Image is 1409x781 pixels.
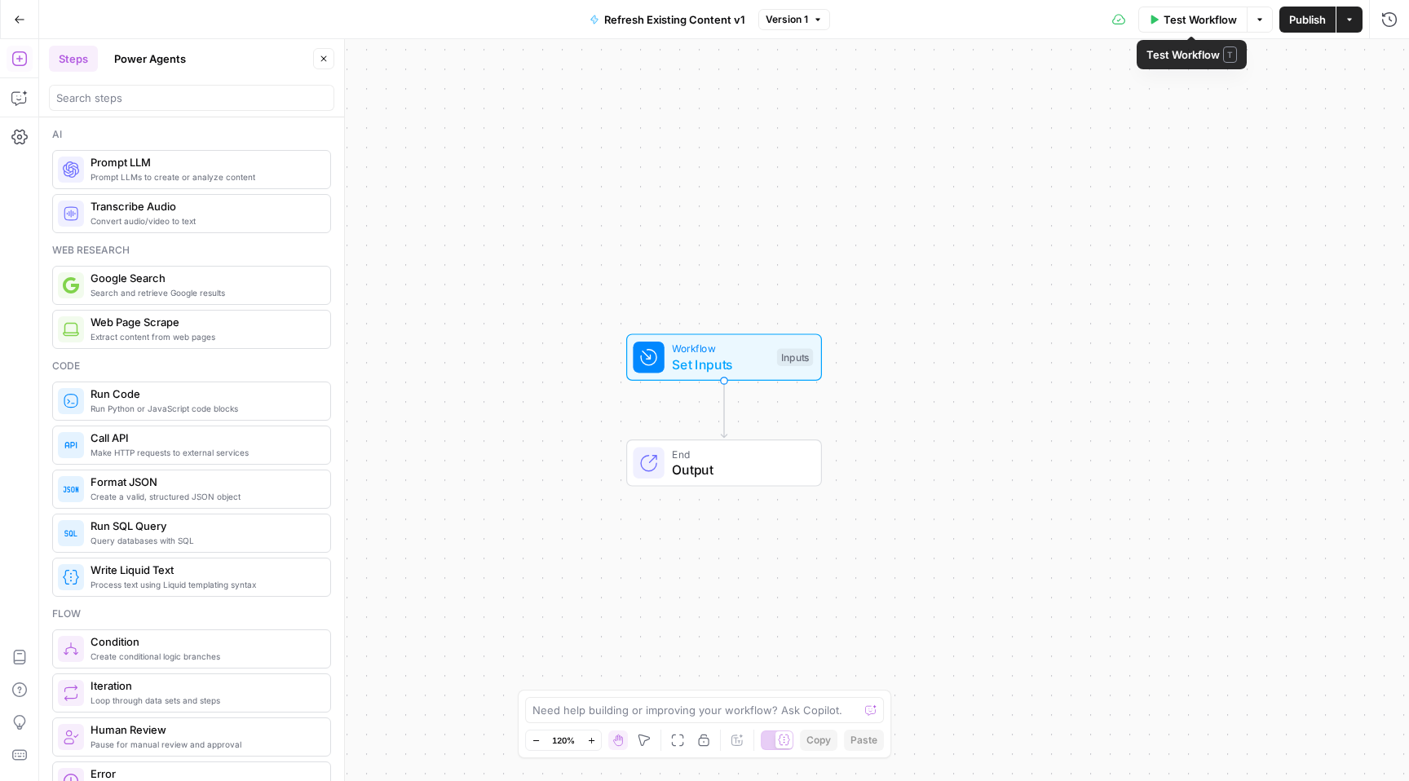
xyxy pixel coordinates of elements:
span: End [672,446,805,461]
button: Version 1 [758,9,830,30]
button: Copy [800,730,837,751]
div: Flow [52,607,331,621]
span: Google Search [91,270,317,286]
span: Publish [1289,11,1326,28]
input: Search steps [56,90,327,106]
button: Paste [844,730,884,751]
span: Search and retrieve Google results [91,286,317,299]
div: WorkflowSet InputsInputs [572,333,876,381]
span: Run Python or JavaScript code blocks [91,402,317,415]
span: Run SQL Query [91,518,317,534]
span: Prompt LLMs to create or analyze content [91,170,317,183]
span: Create conditional logic branches [91,650,317,663]
span: Web Page Scrape [91,314,317,330]
span: Write Liquid Text [91,562,317,578]
span: Run Code [91,386,317,402]
span: Copy [806,733,831,748]
span: Create a valid, structured JSON object [91,490,317,503]
span: Set Inputs [672,355,769,374]
g: Edge from start to end [721,381,727,438]
div: Web research [52,243,331,258]
span: Refresh Existing Content v1 [604,11,745,28]
button: Refresh Existing Content v1 [580,7,755,33]
div: Code [52,359,331,373]
span: Make HTTP requests to external services [91,446,317,459]
button: Test Workflow [1138,7,1247,33]
span: Version 1 [766,12,808,27]
span: Paste [850,733,877,748]
div: Ai [52,127,331,142]
span: Process text using Liquid templating syntax [91,578,317,591]
span: Query databases with SQL [91,534,317,547]
button: Power Agents [104,46,196,72]
span: Condition [91,633,317,650]
div: EndOutput [572,439,876,487]
span: Convert audio/video to text [91,214,317,227]
span: Human Review [91,721,317,738]
span: Workflow [672,341,769,356]
button: Steps [49,46,98,72]
div: Inputs [777,348,813,366]
span: 120% [552,734,575,747]
span: Pause for manual review and approval [91,738,317,751]
span: Loop through data sets and steps [91,694,317,707]
span: Prompt LLM [91,154,317,170]
span: Extract content from web pages [91,330,317,343]
span: Iteration [91,677,317,694]
span: Test Workflow [1164,11,1237,28]
span: Format JSON [91,474,317,490]
span: Call API [91,430,317,446]
span: Output [672,460,805,479]
span: Transcribe Audio [91,198,317,214]
button: Publish [1279,7,1336,33]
